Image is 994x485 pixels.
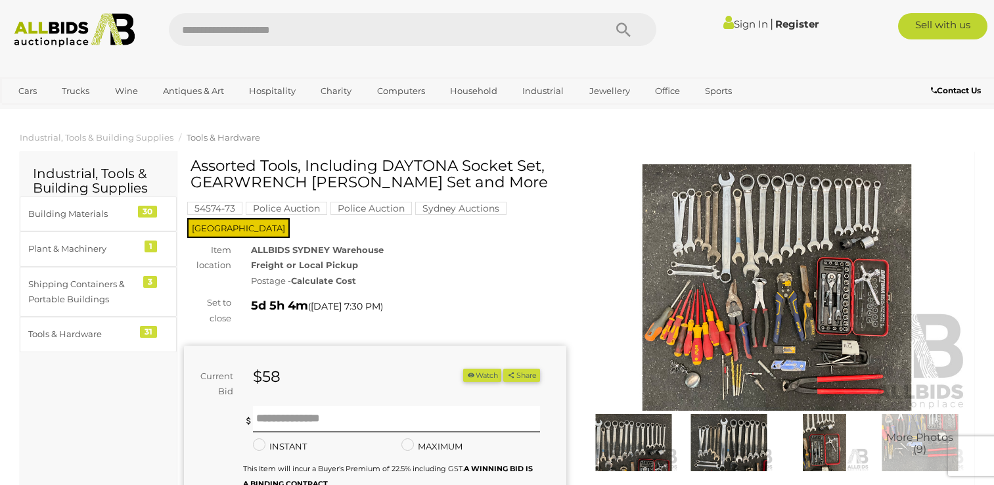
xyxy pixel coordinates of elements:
[187,203,242,214] a: 54574-73
[589,414,678,471] img: Assorted Tools, Including DAYTONA Socket Set, GEARWRENCH Spaner Set and More
[514,80,572,102] a: Industrial
[174,242,241,273] div: Item location
[291,275,356,286] strong: Calculate Cost
[369,80,434,102] a: Computers
[931,85,981,95] b: Contact Us
[503,369,539,382] button: Share
[780,414,869,471] img: Assorted Tools, Including DAYTONA Socket Set, GEARWRENCH Spaner Set and More
[20,317,177,352] a: Tools & Hardware 31
[463,369,501,382] li: Watch this item
[140,326,157,338] div: 31
[246,203,327,214] a: Police Auction
[876,414,964,471] a: More Photos(9)
[240,80,304,102] a: Hospitality
[10,102,120,124] a: [GEOGRAPHIC_DATA]
[28,241,137,256] div: Plant & Machinery
[646,80,689,102] a: Office
[591,13,656,46] button: Search
[251,298,308,313] strong: 5d 5h 4m
[898,13,987,39] a: Sell with us
[251,244,384,255] strong: ALLBIDS SYDNEY Warehouse
[463,369,501,382] button: Watch
[415,203,507,214] a: Sydney Auctions
[775,18,819,30] a: Register
[311,300,380,312] span: [DATE] 7:30 PM
[191,158,563,191] h1: Assorted Tools, Including DAYTONA Socket Set, GEARWRENCH [PERSON_NAME] Set and More
[581,80,639,102] a: Jewellery
[251,260,358,270] strong: Freight or Local Pickup
[28,277,137,308] div: Shipping Containers & Portable Buildings
[931,83,984,98] a: Contact Us
[106,80,147,102] a: Wine
[20,196,177,231] a: Building Materials 30
[143,276,157,288] div: 3
[33,166,164,195] h2: Industrial, Tools & Building Supplies
[886,432,953,455] span: More Photos (9)
[138,206,157,218] div: 30
[174,295,241,326] div: Set to close
[10,80,45,102] a: Cars
[145,241,157,252] div: 1
[20,132,173,143] a: Industrial, Tools & Building Supplies
[330,203,412,214] a: Police Auction
[253,439,307,454] label: INSTANT
[586,164,968,411] img: Assorted Tools, Including DAYTONA Socket Set, GEARWRENCH Spaner Set and More
[20,231,177,266] a: Plant & Machinery 1
[876,414,964,471] img: Assorted Tools, Including DAYTONA Socket Set, GEARWRENCH Spaner Set and More
[253,367,281,386] strong: $58
[28,327,137,342] div: Tools & Hardware
[685,414,773,471] img: Assorted Tools, Including DAYTONA Socket Set, GEARWRENCH Spaner Set and More
[770,16,773,31] span: |
[312,80,360,102] a: Charity
[53,80,98,102] a: Trucks
[330,202,412,215] mark: Police Auction
[308,301,383,312] span: ( )
[28,206,137,221] div: Building Materials
[401,439,463,454] label: MAXIMUM
[187,132,260,143] a: Tools & Hardware
[154,80,233,102] a: Antiques & Art
[187,218,290,238] span: [GEOGRAPHIC_DATA]
[415,202,507,215] mark: Sydney Auctions
[696,80,740,102] a: Sports
[7,13,141,47] img: Allbids.com.au
[20,267,177,317] a: Shipping Containers & Portable Buildings 3
[441,80,506,102] a: Household
[723,18,768,30] a: Sign In
[187,202,242,215] mark: 54574-73
[184,369,243,400] div: Current Bid
[246,202,327,215] mark: Police Auction
[251,273,566,289] div: Postage -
